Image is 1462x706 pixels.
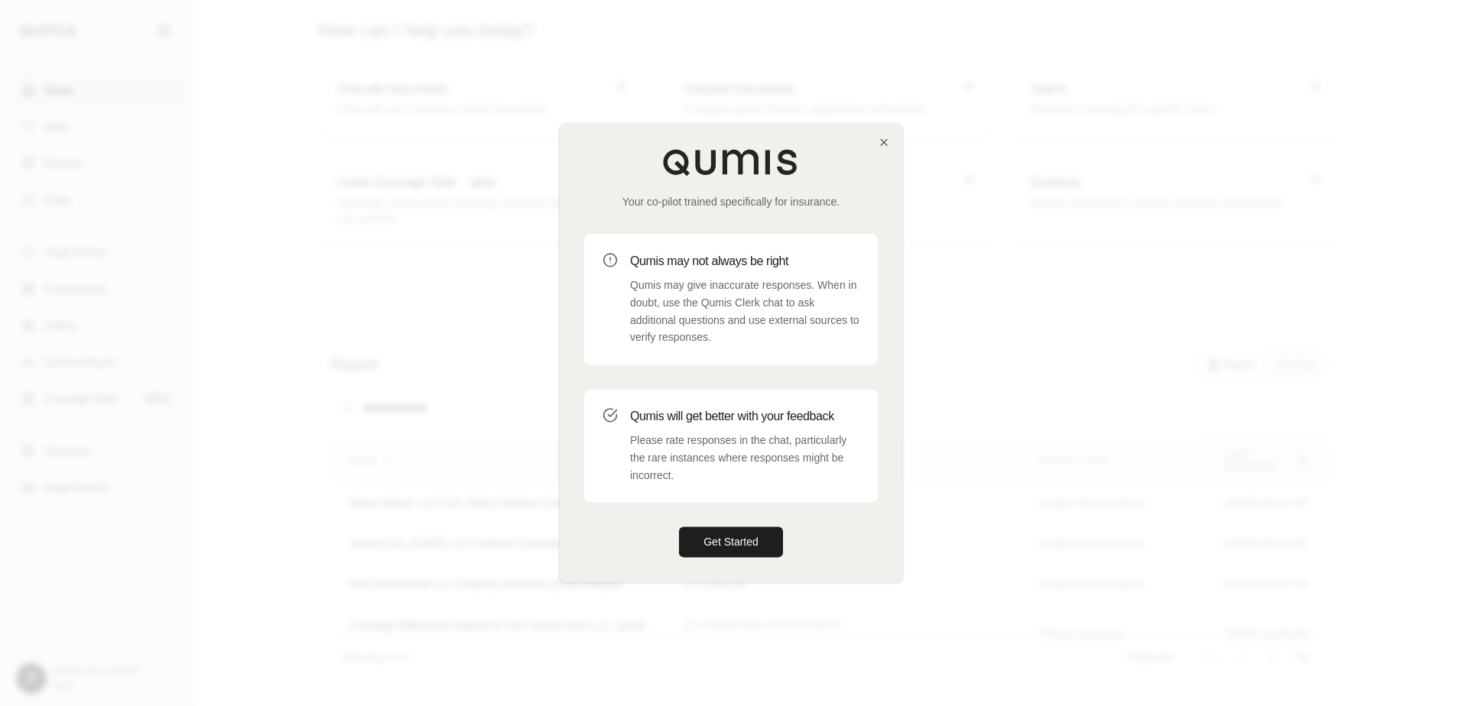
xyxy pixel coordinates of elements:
[679,527,783,558] button: Get Started
[630,407,859,426] h3: Qumis will get better with your feedback
[630,252,859,270] h3: Qumis may not always be right
[662,148,800,176] img: Qumis Logo
[630,432,859,484] p: Please rate responses in the chat, particularly the rare instances where responses might be incor...
[630,277,859,346] p: Qumis may give inaccurate responses. When in doubt, use the Qumis Clerk chat to ask additional qu...
[584,194,878,209] p: Your co-pilot trained specifically for insurance.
